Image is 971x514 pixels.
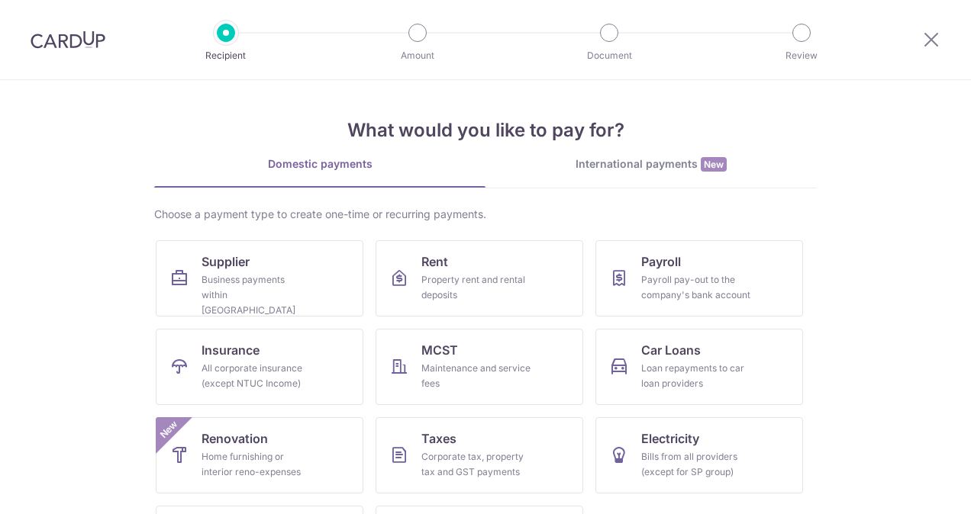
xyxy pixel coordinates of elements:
[34,11,66,24] span: Help
[154,156,485,172] div: Domestic payments
[156,417,363,493] a: RenovationHome furnishing or interior reno-expensesNew
[553,48,666,63] p: Document
[31,31,105,49] img: CardUp
[421,429,456,448] span: Taxes
[641,361,751,391] div: Loan repayments to car loan providers
[595,417,803,493] a: ElectricityBills from all providers (except for SP group)
[376,417,583,493] a: TaxesCorporate tax, property tax and GST payments
[701,157,727,172] span: New
[421,361,531,391] div: Maintenance and service fees
[485,156,817,172] div: International payments
[745,48,858,63] p: Review
[595,240,803,316] a: PayrollPayroll pay-out to the company's bank account
[156,329,363,405] a: InsuranceAll corporate insurance (except NTUC Income)
[361,48,474,63] p: Amount
[202,341,260,359] span: Insurance
[376,329,583,405] a: MCSTMaintenance and service fees
[154,117,817,144] h4: What would you like to pay for?
[376,240,583,316] a: RentProperty rent and rental deposits
[421,252,448,271] span: Rent
[202,272,311,318] div: Business payments within [GEOGRAPHIC_DATA]
[202,361,311,391] div: All corporate insurance (except NTUC Income)
[202,449,311,480] div: Home furnishing or interior reno-expenses
[202,252,250,271] span: Supplier
[641,272,751,303] div: Payroll pay-out to the company's bank account
[641,252,681,271] span: Payroll
[202,429,268,448] span: Renovation
[421,341,458,359] span: MCST
[641,429,699,448] span: Electricity
[641,449,751,480] div: Bills from all providers (except for SP group)
[156,417,182,442] span: New
[595,329,803,405] a: Car LoansLoan repayments to car loan providers
[169,48,282,63] p: Recipient
[641,341,701,359] span: Car Loans
[156,240,363,316] a: SupplierBusiness payments within [GEOGRAPHIC_DATA]
[421,272,531,303] div: Property rent and rental deposits
[154,207,817,222] div: Choose a payment type to create one-time or recurring payments.
[421,449,531,480] div: Corporate tax, property tax and GST payments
